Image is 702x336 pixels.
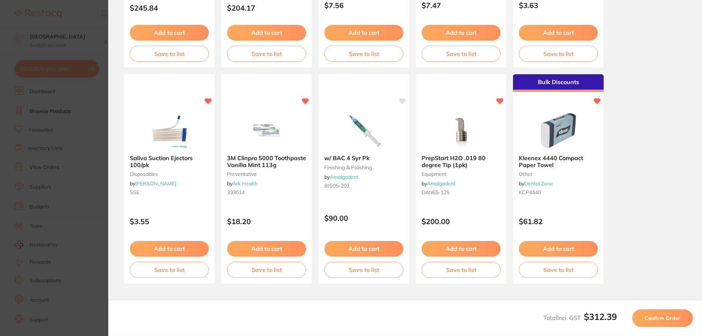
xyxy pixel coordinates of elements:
[130,25,209,40] button: Add to cart
[437,112,485,149] img: PrepStart H2O .019 80 degree Tip (1pk)
[519,217,598,226] p: $61.82
[324,174,358,180] span: by
[243,112,290,149] img: 3M Clinpro 5000 Toothpaste Vanilla Mint 113g
[227,262,306,278] button: Save to list
[130,217,209,226] p: $3.55
[227,25,306,40] button: Add to cart
[519,1,598,10] p: $3.63
[227,46,306,62] button: Save to list
[324,262,403,278] button: Save to list
[227,189,306,195] small: 333014
[130,180,176,187] span: by
[519,171,598,177] small: other
[324,214,403,222] p: $90.00
[519,180,553,187] span: by
[543,314,617,321] span: Total Incl. GST
[135,180,176,187] a: [PERSON_NAME]
[422,1,501,10] p: $7.47
[324,183,403,189] small: BIS05-202
[519,262,598,278] button: Save to list
[227,171,306,177] small: preventative
[427,180,456,187] a: Amalgadent
[130,189,209,195] small: SSE
[519,189,598,195] small: KCP4440
[340,112,388,149] img: w/ BAC 4 Syr Pk
[422,155,501,168] b: PrepStart H2O .019 80 degree Tip (1pk)
[324,1,403,10] p: $7.56
[513,74,604,92] div: Bulk Discounts
[324,25,403,40] button: Add to cart
[130,155,209,168] b: Saliva Suction Ejectors 100/pk
[227,155,306,168] b: 3M Clinpro 5000 Toothpaste Vanilla Mint 113g
[422,25,501,40] button: Add to cart
[524,180,553,187] a: Dental Zone
[227,217,306,226] p: $18.20
[519,46,598,62] button: Save to list
[324,155,403,161] b: w/ BAC 4 Syr Pk
[422,262,501,278] button: Save to list
[130,46,209,62] button: Save to list
[519,25,598,40] button: Add to cart
[324,46,403,62] button: Save to list
[146,112,193,149] img: Saliva Suction Ejectors 100/pk
[130,4,209,12] p: $245.84
[632,309,693,327] button: Confirm Order
[227,180,258,187] span: by
[130,241,209,256] button: Add to cart
[330,174,358,180] a: Amalgadent
[227,241,306,256] button: Add to cart
[535,112,582,149] img: Kleenex 4440 Compact Paper Towel
[422,241,501,256] button: Add to cart
[422,217,501,226] p: $200.00
[324,165,403,170] small: finishing & polishing
[519,241,598,256] button: Add to cart
[519,155,598,168] b: Kleenex 4440 Compact Paper Towel
[227,4,306,12] p: $204.17
[324,241,403,256] button: Add to cart
[422,180,456,187] span: by
[233,180,258,187] a: Ark Health
[422,189,501,195] small: DAN65-125
[130,171,209,177] small: disposables
[584,311,617,322] b: $312.39
[422,46,501,62] button: Save to list
[645,315,680,321] span: Confirm Order
[422,171,501,177] small: equipment
[130,262,209,278] button: Save to list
